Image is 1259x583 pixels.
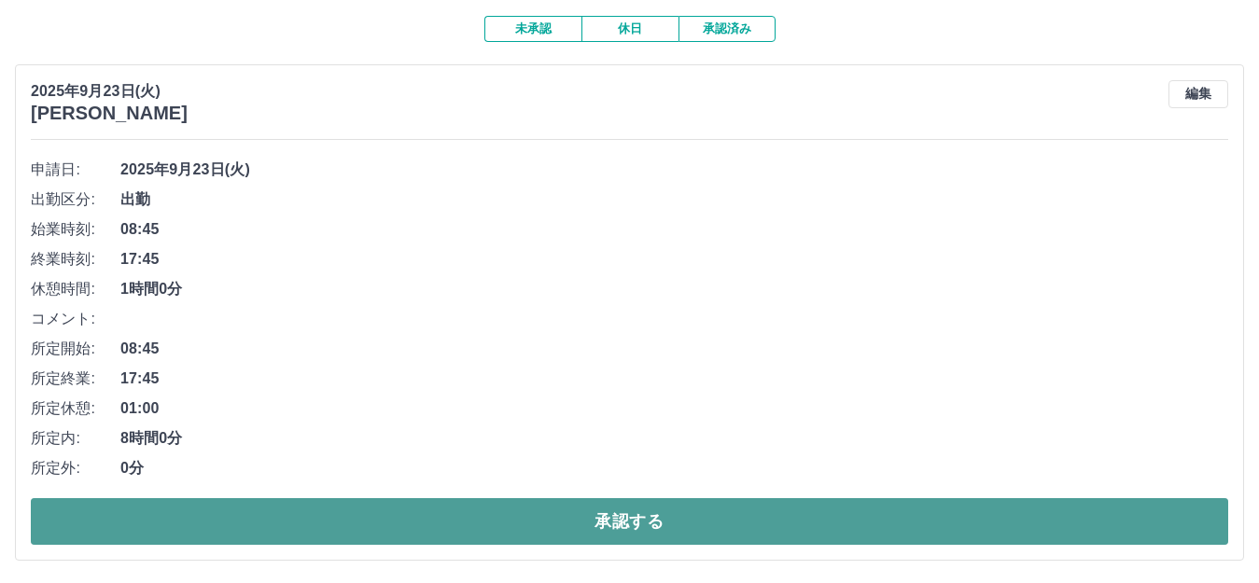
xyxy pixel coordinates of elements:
[120,427,1228,450] span: 8時間0分
[31,427,120,450] span: 所定内:
[31,80,188,103] p: 2025年9月23日(火)
[120,368,1228,390] span: 17:45
[120,397,1228,420] span: 01:00
[31,308,120,330] span: コメント:
[581,16,678,42] button: 休日
[31,218,120,241] span: 始業時刻:
[31,278,120,300] span: 休憩時間:
[31,188,120,211] span: 出勤区分:
[31,397,120,420] span: 所定休憩:
[31,457,120,479] span: 所定外:
[120,218,1228,241] span: 08:45
[31,338,120,360] span: 所定開始:
[31,368,120,390] span: 所定終業:
[120,248,1228,271] span: 17:45
[31,248,120,271] span: 終業時刻:
[678,16,776,42] button: 承認済み
[31,159,120,181] span: 申請日:
[484,16,581,42] button: 未承認
[31,103,188,124] h3: [PERSON_NAME]
[31,498,1228,545] button: 承認する
[120,188,1228,211] span: 出勤
[120,338,1228,360] span: 08:45
[120,457,1228,479] span: 0分
[120,278,1228,300] span: 1時間0分
[1168,80,1228,108] button: 編集
[120,159,1228,181] span: 2025年9月23日(火)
